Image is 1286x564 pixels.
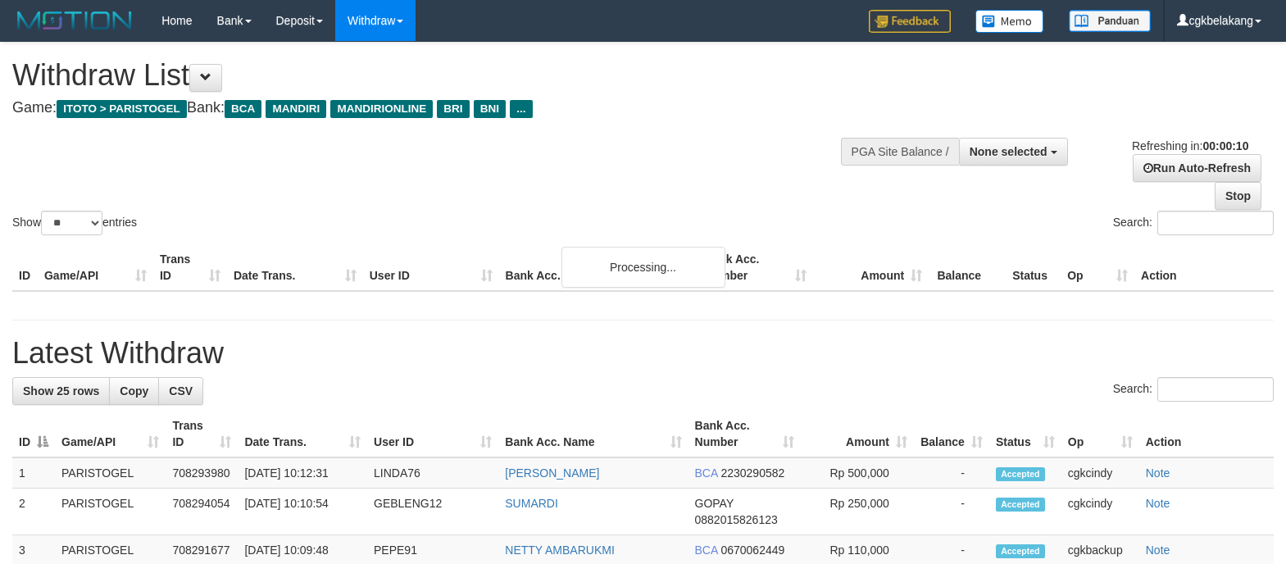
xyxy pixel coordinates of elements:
img: MOTION_logo.png [12,8,137,33]
td: cgkcindy [1061,457,1139,489]
td: - [914,457,989,489]
a: Show 25 rows [12,377,110,405]
span: None selected [970,145,1047,158]
td: - [914,489,989,535]
a: Note [1146,466,1170,480]
td: 2 [12,489,55,535]
span: GOPAY [695,497,734,510]
input: Search: [1157,211,1274,235]
th: Amount [813,244,929,291]
input: Search: [1157,377,1274,402]
th: Balance: activate to sort column ascending [914,411,989,457]
h1: Latest Withdraw [12,337,1274,370]
span: Copy 2230290582 to clipboard [720,466,784,480]
th: Bank Acc. Name [499,244,698,291]
td: Rp 500,000 [801,457,913,489]
span: Copy [120,384,148,398]
th: User ID: activate to sort column ascending [367,411,498,457]
span: Copy 0670062449 to clipboard [720,544,784,557]
th: Balance [929,244,1006,291]
th: ID: activate to sort column descending [12,411,55,457]
a: CSV [158,377,203,405]
a: Copy [109,377,159,405]
th: Bank Acc. Number [698,244,813,291]
th: Action [1139,411,1274,457]
span: MANDIRI [266,100,326,118]
td: 1 [12,457,55,489]
td: 708293980 [166,457,238,489]
span: CSV [169,384,193,398]
th: Bank Acc. Name: activate to sort column ascending [498,411,688,457]
a: Note [1146,544,1170,557]
h4: Game: Bank: [12,100,841,116]
strong: 00:00:10 [1202,139,1248,152]
th: Game/API: activate to sort column ascending [55,411,166,457]
th: Trans ID: activate to sort column ascending [166,411,238,457]
th: Trans ID [153,244,227,291]
span: BCA [695,544,718,557]
td: PARISTOGEL [55,457,166,489]
div: PGA Site Balance / [841,138,959,166]
th: Op: activate to sort column ascending [1061,411,1139,457]
a: Run Auto-Refresh [1133,154,1261,182]
select: Showentries [41,211,102,235]
th: Status [1006,244,1061,291]
th: Date Trans.: activate to sort column ascending [238,411,367,457]
span: Refreshing in: [1132,139,1248,152]
span: Copy 0882015826123 to clipboard [695,513,778,526]
td: [DATE] 10:10:54 [238,489,367,535]
a: Note [1146,497,1170,510]
td: PARISTOGEL [55,489,166,535]
span: ITOTO > PARISTOGEL [57,100,187,118]
img: panduan.png [1069,10,1151,32]
span: BCA [225,100,261,118]
span: Accepted [996,544,1045,558]
td: cgkcindy [1061,489,1139,535]
th: ID [12,244,38,291]
th: Action [1134,244,1274,291]
a: NETTY AMBARUKMI [505,544,615,557]
img: Button%20Memo.svg [975,10,1044,33]
th: Amount: activate to sort column ascending [801,411,913,457]
span: Accepted [996,467,1045,481]
label: Show entries [12,211,137,235]
th: Date Trans. [227,244,363,291]
span: BNI [474,100,506,118]
img: Feedback.jpg [869,10,951,33]
label: Search: [1113,211,1274,235]
span: Show 25 rows [23,384,99,398]
a: [PERSON_NAME] [505,466,599,480]
a: SUMARDI [505,497,558,510]
th: User ID [363,244,499,291]
td: GEBLENG12 [367,489,498,535]
button: None selected [959,138,1068,166]
span: BRI [437,100,469,118]
span: ... [510,100,532,118]
th: Bank Acc. Number: activate to sort column ascending [688,411,802,457]
td: LINDA76 [367,457,498,489]
th: Status: activate to sort column ascending [989,411,1061,457]
a: Stop [1215,182,1261,210]
span: BCA [695,466,718,480]
label: Search: [1113,377,1274,402]
th: Op [1061,244,1134,291]
td: [DATE] 10:12:31 [238,457,367,489]
th: Game/API [38,244,153,291]
td: Rp 250,000 [801,489,913,535]
h1: Withdraw List [12,59,841,92]
span: MANDIRIONLINE [330,100,433,118]
div: Processing... [561,247,725,288]
span: Accepted [996,498,1045,512]
td: 708294054 [166,489,238,535]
